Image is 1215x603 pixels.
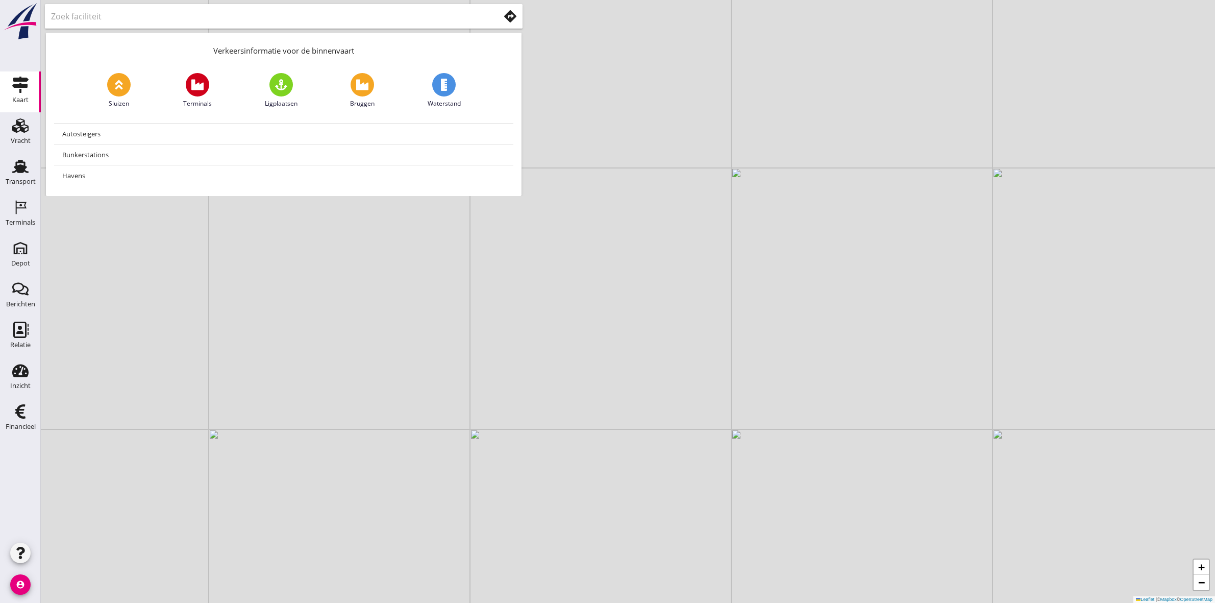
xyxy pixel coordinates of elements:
span: Sluizen [109,99,129,108]
div: Inzicht [10,382,31,389]
div: Vracht [11,137,31,144]
span: + [1198,561,1205,573]
span: − [1198,576,1205,589]
a: Zoom in [1194,560,1209,575]
div: Terminals [6,219,35,226]
a: Waterstand [428,73,461,108]
div: Bunkerstations [62,149,505,161]
a: Zoom out [1194,575,1209,590]
span: Waterstand [428,99,461,108]
a: Ligplaatsen [265,73,297,108]
div: © © [1133,596,1215,603]
input: Zoek faciliteit [51,8,485,25]
div: Financieel [6,423,36,430]
div: Berichten [6,301,35,307]
div: Transport [6,178,36,185]
img: logo-small.a267ee39.svg [2,3,39,40]
div: Kaart [12,97,29,103]
a: Terminals [183,73,212,108]
a: Leaflet [1136,597,1154,602]
span: | [1156,597,1157,602]
span: Bruggen [350,99,375,108]
span: Terminals [183,99,212,108]
a: Sluizen [107,73,131,108]
div: Depot [11,260,30,267]
div: Verkeersinformatie voor de binnenvaart [46,33,522,65]
div: Relatie [10,342,31,348]
a: Mapbox [1160,597,1177,602]
a: Bruggen [350,73,375,108]
span: Ligplaatsen [265,99,297,108]
i: account_circle [10,574,31,595]
a: OpenStreetMap [1180,597,1212,602]
div: Havens [62,170,505,182]
div: Autosteigers [62,128,505,140]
